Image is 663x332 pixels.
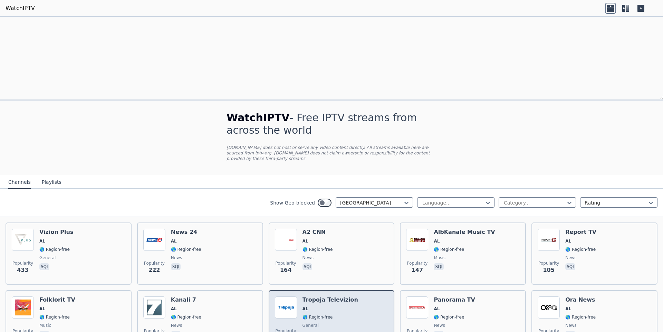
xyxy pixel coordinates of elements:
img: News 24 [143,229,165,251]
span: news [434,323,445,328]
span: 105 [543,266,554,274]
button: Playlists [42,176,61,189]
span: 🌎 Region-free [171,247,201,252]
h6: Vizion Plus [39,229,73,236]
span: AL [434,306,440,312]
h6: Report TV [565,229,596,236]
span: Popularity [407,260,427,266]
p: sqi [39,263,49,270]
span: music [39,323,51,328]
span: Popularity [144,260,165,266]
p: sqi [434,263,444,270]
span: AL [39,238,45,244]
span: 🌎 Region-free [302,314,333,320]
img: Kanali 7 [143,296,165,319]
p: sqi [565,263,575,270]
a: iptv-org [255,151,271,155]
span: news [171,255,182,260]
h6: News 24 [171,229,201,236]
img: Folklorit TV [12,296,34,319]
span: AL [565,306,571,312]
span: news [302,255,314,260]
img: Ora News [538,296,560,319]
span: general [302,323,319,328]
span: AL [565,238,571,244]
img: Panorama TV [406,296,428,319]
span: 🌎 Region-free [565,247,596,252]
span: Popularity [12,260,33,266]
span: general [39,255,56,260]
img: Vizion Plus [12,229,34,251]
h6: Ora News [565,296,596,303]
span: news [565,323,576,328]
h6: Folklorit TV [39,296,75,303]
span: 147 [412,266,423,274]
h6: AlbKanale Music TV [434,229,495,236]
span: AL [302,306,308,312]
span: news [565,255,576,260]
img: A2 CNN [275,229,297,251]
p: sqi [171,263,181,270]
span: 433 [17,266,28,274]
span: Popularity [276,260,296,266]
span: AL [171,306,177,312]
span: Popularity [538,260,559,266]
h6: Tropoja Televizion [302,296,358,303]
span: AL [302,238,308,244]
span: AL [434,238,440,244]
button: Channels [8,176,31,189]
span: news [171,323,182,328]
h1: - Free IPTV streams from across the world [227,112,436,136]
span: 🌎 Region-free [434,314,464,320]
span: AL [171,238,177,244]
span: 🌎 Region-free [171,314,201,320]
span: WatchIPTV [227,112,290,124]
span: AL [39,306,45,312]
p: [DOMAIN_NAME] does not host or serve any video content directly. All streams available here are s... [227,145,436,161]
span: 🌎 Region-free [434,247,464,252]
span: 🌎 Region-free [565,314,596,320]
h6: Kanali 7 [171,296,201,303]
label: Show Geo-blocked [270,199,315,206]
span: 222 [148,266,160,274]
p: sqi [302,263,313,270]
span: 🌎 Region-free [39,314,70,320]
img: Report TV [538,229,560,251]
img: Tropoja Televizion [275,296,297,319]
span: music [434,255,445,260]
img: AlbKanale Music TV [406,229,428,251]
span: 🌎 Region-free [302,247,333,252]
h6: A2 CNN [302,229,333,236]
a: WatchIPTV [6,4,35,12]
h6: Panorama TV [434,296,475,303]
span: 164 [280,266,291,274]
span: 🌎 Region-free [39,247,70,252]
